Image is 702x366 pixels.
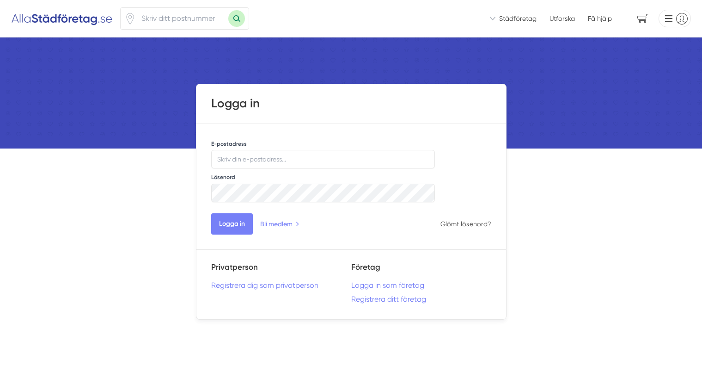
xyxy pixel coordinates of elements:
[136,8,228,29] input: Skriv ditt postnummer
[211,140,247,148] label: E-postadress
[351,261,491,281] h5: Företag
[211,213,253,235] button: Logga in
[228,10,245,27] button: Sök med postnummer
[260,219,299,229] a: Bli medlem
[440,220,491,228] a: Glömt lösenord?
[211,95,491,112] h1: Logga in
[630,11,655,27] span: navigation-cart
[211,150,435,168] input: Skriv din e-postadress...
[124,13,136,25] span: Klicka för att använda din position.
[124,13,136,25] svg: Pin / Karta
[351,281,491,290] a: Logga in som företag
[211,281,351,290] a: Registrera dig som privatperson
[211,261,351,281] h5: Privatperson
[351,295,491,304] a: Registrera ditt företag
[211,174,235,181] label: Lösenord
[549,14,575,23] a: Utforska
[11,11,113,26] img: Alla Städföretag
[499,14,537,23] span: Städföretag
[588,14,612,23] span: Få hjälp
